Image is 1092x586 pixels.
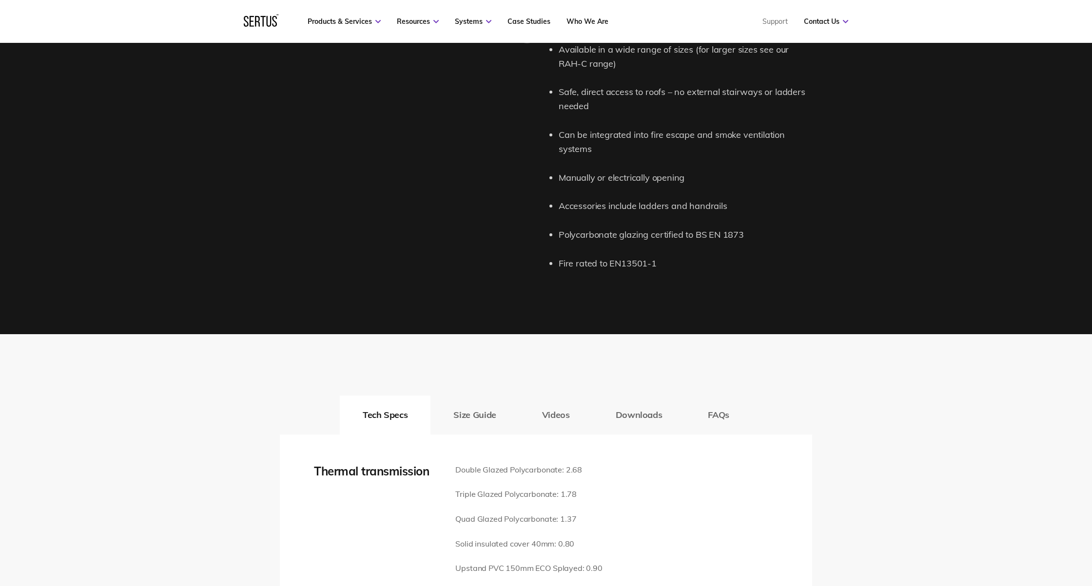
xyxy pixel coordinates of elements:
[559,128,812,156] li: Can be integrated into fire escape and smoke ventilation systems
[455,513,602,526] p: Quad Glazed Polycarbonate: 1.37
[455,538,602,550] p: Solid insulated cover 40mm: 0.80
[455,488,602,501] p: Triple Glazed Polycarbonate: 1.78
[455,464,602,476] p: Double Glazed Polycarbonate: 2.68
[804,17,848,26] a: Contact Us
[685,396,752,435] button: FAQs
[762,17,788,26] a: Support
[455,17,491,26] a: Systems
[397,17,439,26] a: Resources
[519,396,593,435] button: Videos
[559,43,812,71] li: Available in a wide range of sizes (for larger sizes see our RAH-C range)
[507,17,550,26] a: Case Studies
[559,85,812,113] li: Safe, direct access to roofs – no external stairways or ladders needed
[308,17,381,26] a: Products & Services
[559,228,812,242] li: Polycarbonate glazing certified to BS EN 1873
[430,396,519,435] button: Size Guide
[559,171,812,185] li: Manually or electrically opening
[559,199,812,213] li: Accessories include ladders and handrails
[314,464,441,478] div: Thermal transmission
[566,17,608,26] a: Who We Are
[455,562,602,575] p: Upstand PVC 150mm ECO Splayed: 0.90
[593,396,685,435] button: Downloads
[559,257,812,271] li: Fire rated to EN13501-1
